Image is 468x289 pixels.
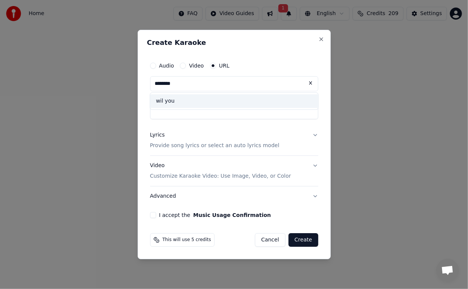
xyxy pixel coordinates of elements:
label: Video [189,63,204,68]
button: I accept the [193,212,271,218]
div: Video [150,162,291,180]
h2: Create Karaoke [147,39,321,46]
div: wil you [150,94,318,108]
label: I accept the [159,212,271,218]
p: Customize Karaoke Video: Use Image, Video, or Color [150,172,291,180]
button: Create [288,233,318,247]
span: This will use 5 credits [163,237,211,243]
button: Cancel [255,233,285,247]
button: LyricsProvide song lyrics or select an auto lyrics model [150,125,318,155]
button: VideoCustomize Karaoke Video: Use Image, Video, or Color [150,156,318,186]
button: Advanced [150,186,318,206]
p: Provide song lyrics or select an auto lyrics model [150,142,279,149]
div: Lyrics [150,131,165,139]
label: URL [219,63,230,68]
label: Audio [159,63,174,68]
